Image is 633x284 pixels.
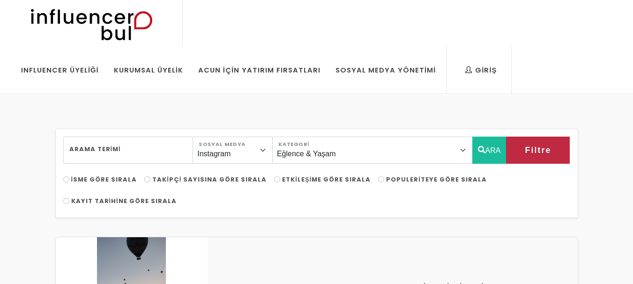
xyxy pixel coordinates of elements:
[458,47,504,94] a: Giriş
[506,137,570,164] button: Filtre
[191,47,328,94] a: Acun İçin Yatırım Fırsatları
[472,137,506,164] button: ARA
[63,137,194,164] input: Search..
[107,47,190,94] a: Kurumsal Üyelik
[198,65,320,75] div: Acun İçin Yatırım Fırsatları
[465,65,497,75] div: Giriş
[525,142,551,158] span: Filtre
[71,175,137,184] span: İsme Göre Sırala
[152,175,267,184] span: Takipçi Sayısına Göre Sırala
[335,65,436,75] div: Sosyal Medya Yönetimi
[63,198,69,204] input: Kayıt Tarihine Göre Sırala
[282,175,371,184] span: Etkileşime Göre Sırala
[14,47,106,94] a: Influencer Üyeliği
[144,176,150,182] input: Takipçi Sayısına Göre Sırala
[114,65,183,75] div: Kurumsal Üyelik
[386,175,487,184] span: Populeriteye Göre Sırala
[378,176,384,182] input: Populeriteye Göre Sırala
[21,65,99,75] div: Influencer Üyeliği
[71,197,177,205] span: Kayıt Tarihine Göre Sırala
[63,176,69,182] input: İsme Göre Sırala
[328,47,443,94] a: Sosyal Medya Yönetimi
[274,176,280,182] input: Etkileşime Göre Sırala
